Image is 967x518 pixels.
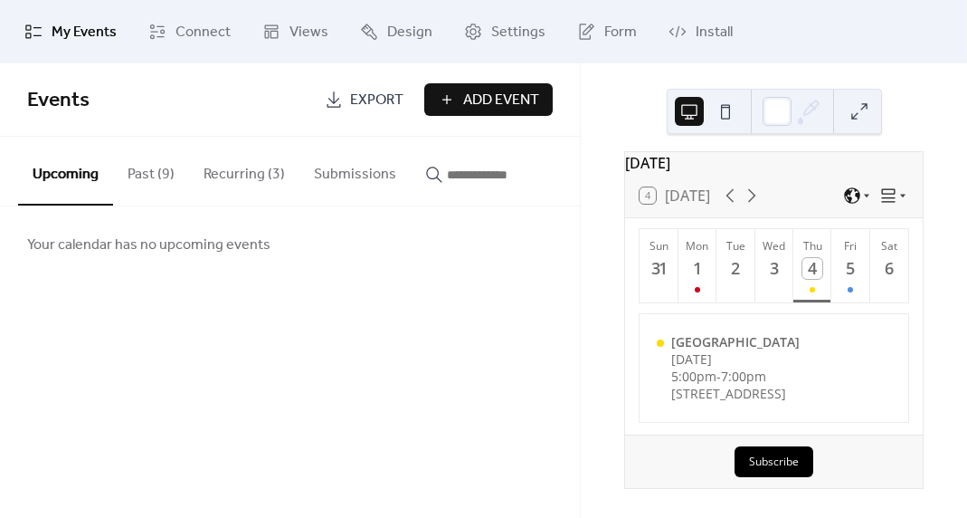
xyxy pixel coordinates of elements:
a: Settings [450,7,559,56]
div: 1 [687,258,708,279]
span: 7:00pm [721,368,766,385]
a: Views [249,7,342,56]
span: Views [289,22,328,43]
button: Thu4 [793,229,831,302]
div: [DATE] [671,350,800,368]
span: - [716,368,721,385]
button: Recurring (3) [189,137,299,204]
a: Install [655,7,746,56]
span: Your calendar has no upcoming events [27,235,270,256]
span: 5:00pm [671,368,716,385]
div: [GEOGRAPHIC_DATA] [671,333,800,350]
a: My Events [11,7,130,56]
span: Connect [175,22,231,43]
button: Submissions [299,137,411,204]
span: Form [604,22,637,43]
div: Tue [722,238,749,254]
button: Sat6 [870,229,908,302]
button: Wed3 [755,229,793,302]
div: Mon [684,238,711,254]
span: Install [696,22,733,43]
div: [STREET_ADDRESS] [671,385,800,402]
div: 3 [763,258,784,279]
div: 5 [840,258,861,279]
button: Tue2 [716,229,754,302]
div: 2 [725,258,746,279]
button: Add Event [424,83,553,116]
span: My Events [52,22,117,43]
a: Design [346,7,446,56]
div: Fri [837,238,864,254]
button: Past (9) [113,137,189,204]
a: Connect [135,7,244,56]
div: Wed [761,238,788,254]
div: Sun [645,238,672,254]
button: Sun31 [640,229,678,302]
div: Sat [876,238,903,254]
button: Upcoming [18,137,113,206]
div: 4 [802,258,823,279]
a: Export [311,83,417,116]
button: Fri5 [831,229,869,302]
span: Events [27,81,90,120]
button: Mon1 [678,229,716,302]
button: Subscribe [735,446,813,477]
div: Thu [799,238,826,254]
div: [DATE] [625,152,923,174]
div: 6 [879,258,900,279]
span: Add Event [463,90,539,111]
span: Design [387,22,432,43]
span: Settings [491,22,545,43]
span: Export [350,90,403,111]
div: 31 [649,258,669,279]
a: Form [564,7,650,56]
